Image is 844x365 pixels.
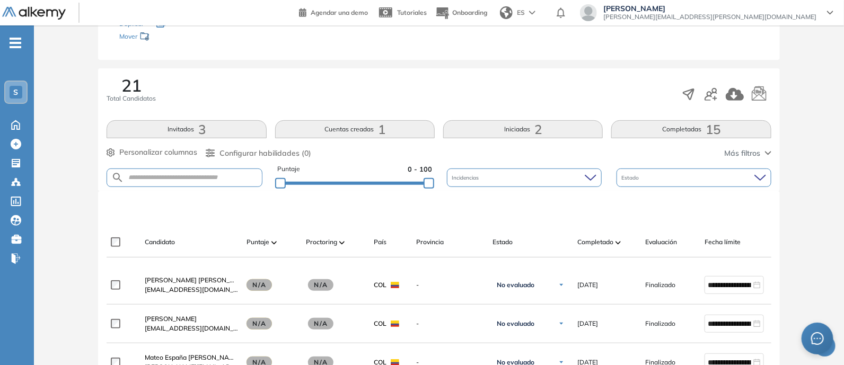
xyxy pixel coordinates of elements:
i: - [10,42,21,44]
span: Agendar una demo [311,8,368,16]
button: Personalizar columnas [107,147,197,158]
span: Estado [622,174,641,182]
span: [EMAIL_ADDRESS][DOMAIN_NAME] [145,285,238,295]
span: Mateo España [PERSON_NAME] [145,353,240,361]
span: 21 [121,77,142,94]
img: Ícono de flecha [558,321,565,327]
button: Iniciadas2 [443,120,603,138]
span: Completado [577,237,613,247]
a: [PERSON_NAME] [145,314,238,324]
span: Puntaje [277,164,300,174]
div: Estado [617,168,771,187]
span: Tutoriales [397,8,427,16]
span: S [14,88,19,96]
span: Evaluación [645,237,677,247]
button: Completadas15 [611,120,771,138]
img: [missing "en.ARROW_ALT" translation] [616,241,621,244]
div: Incidencias [447,168,602,187]
span: COL [374,280,386,290]
a: [PERSON_NAME] [PERSON_NAME] [145,275,238,285]
span: Personalizar columnas [119,147,197,158]
span: [PERSON_NAME] [PERSON_NAME] [145,276,250,284]
img: Ícono de flecha [558,282,565,288]
span: Onboarding [452,8,487,16]
span: N/A [308,279,333,291]
span: [DATE] [577,280,598,290]
span: No evaluado [497,319,534,328]
span: No evaluado [497,281,534,289]
span: ES [517,8,525,17]
span: Proctoring [306,237,337,247]
span: message [811,332,824,345]
span: País [374,237,386,247]
a: Agendar una demo [299,5,368,18]
span: Estado [493,237,513,247]
button: Configurar habilidades (0) [206,148,311,159]
img: Logo [2,7,66,20]
img: [missing "en.ARROW_ALT" translation] [271,241,277,244]
span: [PERSON_NAME][EMAIL_ADDRESS][PERSON_NAME][DOMAIN_NAME] [603,13,816,21]
span: Fecha límite [705,237,741,247]
span: Configurar habilidades (0) [219,148,311,159]
button: Invitados3 [107,120,266,138]
span: Incidencias [452,174,481,182]
button: Cuentas creadas1 [275,120,435,138]
div: Mover [119,28,225,47]
span: N/A [247,318,272,330]
button: Onboarding [435,2,487,24]
span: 0 - 100 [408,164,432,174]
span: [PERSON_NAME] [145,315,197,323]
span: Total Candidatos [107,94,156,103]
img: arrow [529,11,535,15]
img: SEARCH_ALT [111,171,124,184]
span: [DATE] [577,319,598,328]
span: COL [374,319,386,328]
span: - [416,319,484,328]
span: [PERSON_NAME] [603,4,816,13]
span: Finalizado [645,319,675,328]
img: COL [391,321,399,327]
span: Finalizado [645,280,675,290]
span: N/A [247,279,272,291]
img: world [500,6,513,19]
span: N/A [308,318,333,330]
span: Más filtros [725,148,761,159]
button: Más filtros [725,148,771,159]
span: - [416,280,484,290]
span: Provincia [416,237,444,247]
img: [missing "en.ARROW_ALT" translation] [339,241,345,244]
span: Puntaje [247,237,269,247]
span: [EMAIL_ADDRESS][DOMAIN_NAME] [145,324,238,333]
span: Candidato [145,237,175,247]
a: Mateo España [PERSON_NAME] [145,353,238,362]
img: COL [391,282,399,288]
